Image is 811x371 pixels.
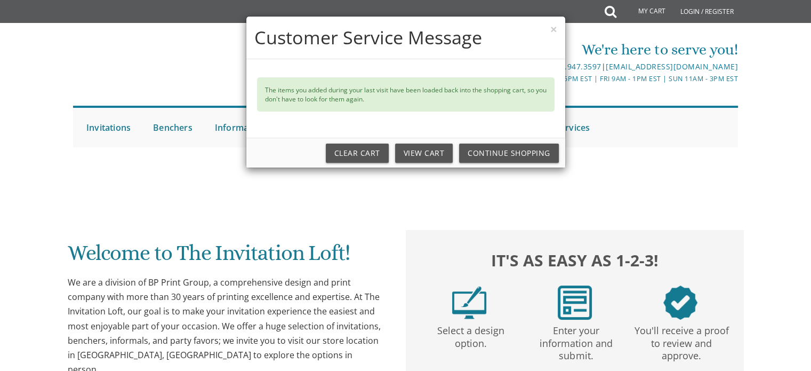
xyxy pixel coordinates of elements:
a: Clear Cart [326,144,389,163]
button: × [550,23,557,35]
h4: Customer Service Message [254,25,557,51]
a: Continue Shopping [459,144,559,163]
div: The items you added during your last visit have been loaded back into the shopping cart, so you d... [257,77,555,112]
a: View Cart [395,144,453,163]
